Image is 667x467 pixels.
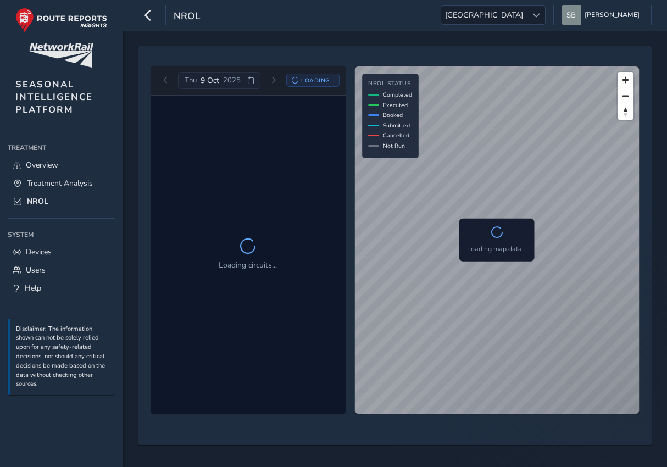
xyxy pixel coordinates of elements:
button: Zoom out [618,88,633,104]
span: [GEOGRAPHIC_DATA] [441,6,527,24]
h4: NROL Status [368,80,412,87]
span: Not Run [383,142,405,150]
a: Help [8,279,115,297]
button: [PERSON_NAME] [562,5,643,25]
img: customer logo [29,43,93,68]
p: Loading map data... [467,244,527,254]
button: Zoom in [618,72,633,88]
a: Treatment Analysis [8,174,115,192]
div: System [8,226,115,243]
img: diamond-layout [562,5,581,25]
img: rr logo [15,8,107,32]
button: Reset bearing to north [618,104,633,120]
span: Executed [383,101,408,109]
span: 9 Oct [201,75,219,86]
a: Users [8,261,115,279]
span: NROL [174,9,201,25]
span: SEASONAL INTELLIGENCE PLATFORM [15,78,93,116]
span: Thu [185,75,197,85]
span: Users [26,265,46,275]
span: Booked [383,111,403,119]
a: NROL [8,192,115,210]
span: [PERSON_NAME] [585,5,640,25]
a: Overview [8,156,115,174]
span: Overview [26,160,58,170]
span: Treatment Analysis [27,178,93,188]
div: Treatment [8,140,115,156]
span: NROL [27,196,48,207]
a: Devices [8,243,115,261]
span: 2025 [223,75,241,85]
span: Submitted [383,121,410,130]
span: Devices [26,247,52,257]
p: Disclaimer: The information shown can not be solely relied upon for any safety-related decisions,... [16,325,109,390]
span: Cancelled [383,131,409,140]
p: Loading circuits... [219,259,277,271]
span: Loading... [301,76,334,85]
iframe: Intercom live chat [630,430,656,456]
span: Help [25,283,41,293]
canvas: Map [355,66,639,414]
span: Completed [383,91,412,99]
